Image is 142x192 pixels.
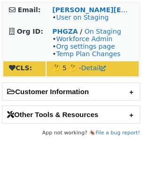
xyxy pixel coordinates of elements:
strong: Email: [18,6,41,14]
a: PHGZA [52,28,78,35]
h2: Customer Information [2,83,140,100]
a: Temp Plan Changes [56,50,120,58]
footer: App not working? 🪳 [2,128,140,138]
span: • [52,14,109,21]
span: • • • [52,35,120,58]
a: User on Staging [56,14,109,21]
a: On Staging [85,28,121,35]
a: Detail [81,64,106,72]
a: Org settings page [56,43,115,50]
td: 🤔 5 🤔 - [47,61,139,76]
strong: / [80,28,82,35]
strong: CLS: [9,64,32,72]
a: File a bug report! [95,130,140,136]
h2: Other Tools & Resources [2,106,140,123]
a: Workforce Admin [56,35,112,43]
strong: Org ID: [17,28,43,35]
